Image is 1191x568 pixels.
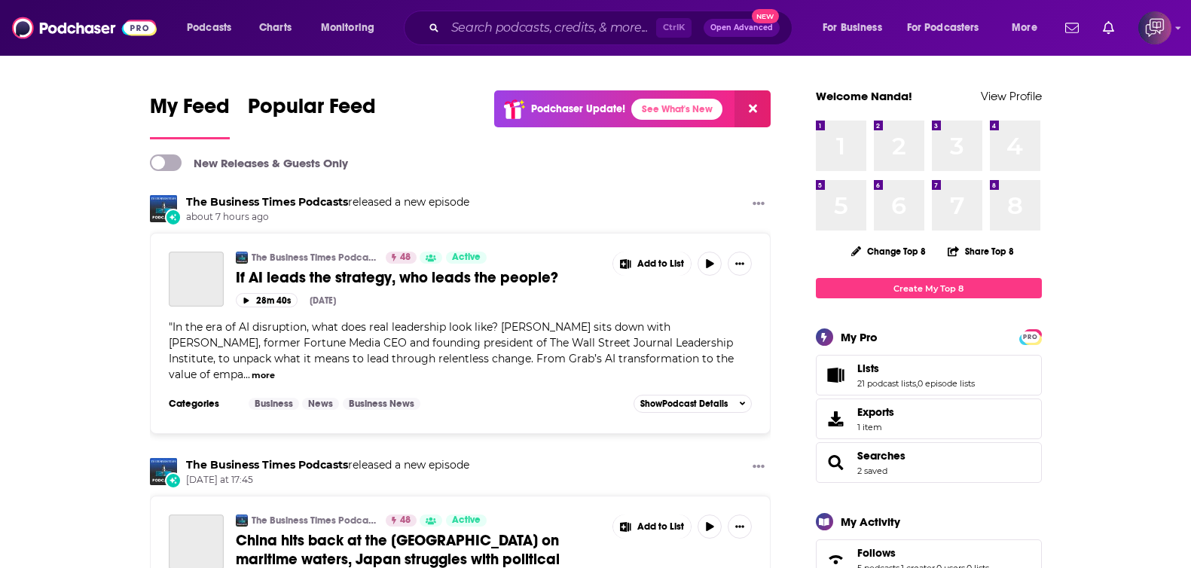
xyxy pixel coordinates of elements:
a: PRO [1022,331,1040,342]
span: [DATE] at 17:45 [186,474,469,487]
a: Show notifications dropdown [1097,15,1120,41]
span: For Business [823,17,882,38]
span: Show Podcast Details [640,399,728,409]
img: Podchaser - Follow, Share and Rate Podcasts [12,14,157,42]
span: " [169,320,734,381]
a: Welcome Nanda! [816,89,912,103]
input: Search podcasts, credits, & more... [445,16,656,40]
div: My Activity [841,515,900,529]
a: See What's New [631,99,722,120]
span: Lists [816,355,1042,395]
h3: Categories [169,398,237,410]
a: The Business Times Podcasts [252,515,376,527]
span: 48 [400,250,411,265]
p: Podchaser Update! [531,102,625,115]
span: ... [243,368,250,381]
span: PRO [1022,331,1040,343]
h3: released a new episode [186,458,469,472]
a: Active [446,515,487,527]
a: 0 episode lists [918,378,975,389]
span: More [1012,17,1037,38]
span: Exports [857,405,894,419]
button: Show More Button [747,458,771,477]
button: more [252,369,275,382]
img: The Business Times Podcasts [236,252,248,264]
a: 2 saved [857,466,887,476]
button: ShowPodcast Details [634,395,753,413]
button: Open AdvancedNew [704,19,780,37]
button: open menu [176,16,251,40]
a: Business [249,398,299,410]
button: Show More Button [728,252,752,276]
button: Show More Button [613,515,692,539]
div: New Episode [165,472,182,489]
span: Active [452,513,481,528]
span: about 7 hours ago [186,211,469,224]
a: Show notifications dropdown [1059,15,1085,41]
img: The Business Times Podcasts [236,515,248,527]
span: My Feed [150,93,230,128]
span: Searches [816,442,1042,483]
span: 48 [400,513,411,528]
a: Lists [821,365,851,386]
a: Exports [816,399,1042,439]
a: New Releases & Guests Only [150,154,348,171]
button: Change Top 8 [842,242,936,261]
span: For Podcasters [907,17,979,38]
img: User Profile [1138,11,1171,44]
span: New [752,9,779,23]
span: Logged in as corioliscompany [1138,11,1171,44]
a: The Business Times Podcasts [252,252,376,264]
button: open menu [897,16,1001,40]
a: Create My Top 8 [816,278,1042,298]
a: Active [446,252,487,264]
button: open menu [1001,16,1056,40]
div: New Episode [165,209,182,225]
a: 48 [386,252,417,264]
span: Ctrl K [656,18,692,38]
button: open menu [310,16,394,40]
span: Charts [259,17,292,38]
a: View Profile [981,89,1042,103]
button: open menu [812,16,901,40]
div: My Pro [841,330,878,344]
span: 1 item [857,422,894,432]
span: Add to List [637,258,684,270]
button: Show More Button [728,515,752,539]
a: News [302,398,339,410]
span: If AI leads the strategy, who leads the people? [236,268,558,287]
span: Active [452,250,481,265]
span: , [916,378,918,389]
a: My Feed [150,93,230,139]
div: Search podcasts, credits, & more... [418,11,807,45]
span: Searches [857,449,905,463]
a: The Business Times Podcasts [186,195,348,209]
h3: released a new episode [186,195,469,209]
button: Share Top 8 [947,237,1015,266]
a: Searches [821,452,851,473]
img: The Business Times Podcasts [150,195,177,222]
a: Popular Feed [248,93,376,139]
span: In the era of AI disruption, what does real leadership look like? [PERSON_NAME] sits down with [P... [169,320,734,381]
span: Podcasts [187,17,231,38]
span: Add to List [637,521,684,533]
button: Show More Button [613,252,692,276]
a: Lists [857,362,975,375]
button: Show More Button [747,195,771,214]
a: 48 [386,515,417,527]
span: Popular Feed [248,93,376,128]
span: Open Advanced [710,24,773,32]
a: If AI leads the strategy, who leads the people? [236,268,602,287]
span: Exports [821,408,851,429]
a: Charts [249,16,301,40]
a: Follows [857,546,989,560]
a: The Business Times Podcasts [186,458,348,472]
button: Show profile menu [1138,11,1171,44]
img: The Business Times Podcasts [150,458,177,485]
